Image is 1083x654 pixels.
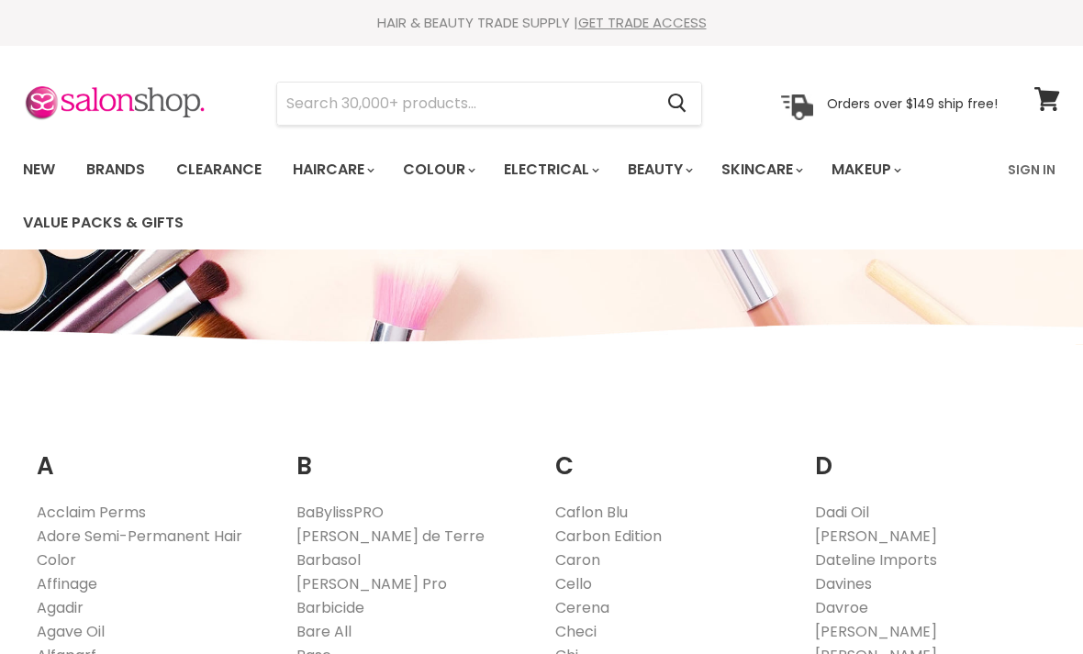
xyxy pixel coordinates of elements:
a: Caflon Blu [555,502,628,523]
a: Cerena [555,597,609,618]
a: Electrical [490,150,610,189]
a: BaBylissPRO [296,502,384,523]
h2: D [815,424,1047,485]
a: Dateline Imports [815,549,937,571]
a: Colour [389,150,486,189]
a: [PERSON_NAME] de Terre [296,526,485,547]
a: Skincare [708,150,814,189]
a: Barbasol [296,549,361,571]
a: Clearance [162,150,275,189]
h2: A [37,424,269,485]
a: [PERSON_NAME] Pro [296,573,447,594]
a: Bare All [296,621,352,642]
a: Affinage [37,573,97,594]
a: Sign In [997,150,1066,189]
h2: B [296,424,529,485]
a: [PERSON_NAME] [815,621,937,642]
form: Product [276,82,702,126]
a: Acclaim Perms [37,502,146,523]
a: Caron [555,549,600,571]
a: Brands [73,150,159,189]
a: Haircare [279,150,385,189]
a: Agave Oil [37,621,105,642]
a: Checi [555,621,597,642]
a: [PERSON_NAME] [815,526,937,547]
a: Beauty [614,150,704,189]
a: New [9,150,69,189]
p: Orders over $149 ship free! [827,94,998,111]
a: Value Packs & Gifts [9,204,197,242]
button: Search [653,83,701,125]
a: Dadi Oil [815,502,869,523]
a: Carbon Edition [555,526,662,547]
a: Adore Semi-Permanent Hair Color [37,526,242,571]
a: Davines [815,573,872,594]
a: Cello [555,573,592,594]
a: Barbicide [296,597,364,618]
a: Makeup [818,150,912,189]
a: Davroe [815,597,868,618]
a: GET TRADE ACCESS [578,13,707,32]
input: Search [277,83,653,125]
a: Agadir [37,597,84,618]
h2: C [555,424,787,485]
ul: Main menu [9,143,997,249]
